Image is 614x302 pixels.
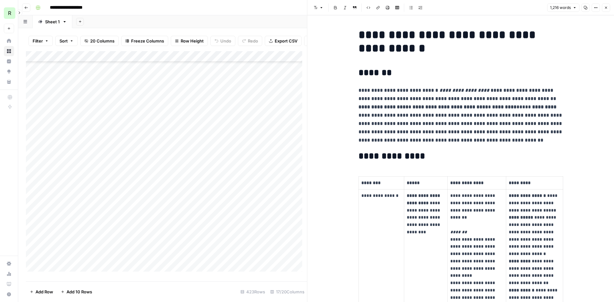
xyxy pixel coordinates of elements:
[268,287,307,297] div: 17/20 Columns
[67,289,92,295] span: Add 10 Rows
[35,289,53,295] span: Add Row
[181,38,204,44] span: Row Height
[4,269,14,279] a: Usage
[55,36,78,46] button: Sort
[4,5,14,21] button: Workspace: Re-Leased
[220,38,231,44] span: Undo
[4,46,14,56] a: Browse
[59,38,68,44] span: Sort
[131,38,164,44] span: Freeze Columns
[4,77,14,87] a: Your Data
[57,287,96,297] button: Add 10 Rows
[8,9,11,17] span: R
[33,38,43,44] span: Filter
[121,36,168,46] button: Freeze Columns
[4,259,14,269] a: Settings
[4,289,14,299] button: Help + Support
[26,287,57,297] button: Add Row
[4,56,14,66] a: Insights
[28,36,53,46] button: Filter
[547,4,579,12] button: 1,216 words
[238,287,268,297] div: 423 Rows
[265,36,302,46] button: Export CSV
[45,19,60,25] div: Sheet 1
[550,5,571,11] span: 1,216 words
[4,36,14,46] a: Home
[4,279,14,289] a: Learning Hub
[171,36,208,46] button: Row Height
[248,38,258,44] span: Redo
[4,66,14,77] a: Opportunities
[33,15,72,28] a: Sheet 1
[90,38,114,44] span: 20 Columns
[275,38,297,44] span: Export CSV
[80,36,119,46] button: 20 Columns
[238,36,262,46] button: Redo
[210,36,235,46] button: Undo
